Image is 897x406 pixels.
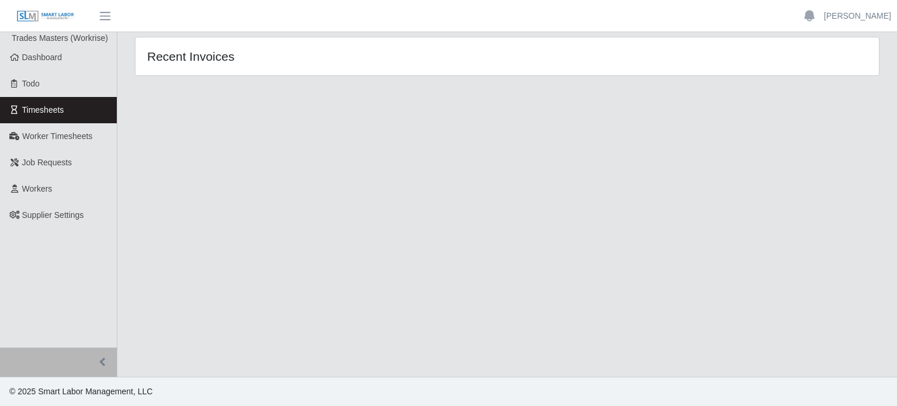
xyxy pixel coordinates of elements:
img: SLM Logo [16,10,75,23]
a: [PERSON_NAME] [824,10,891,22]
span: Todo [22,79,40,88]
span: Worker Timesheets [22,131,92,141]
h4: Recent Invoices [147,49,437,64]
span: Timesheets [22,105,64,114]
span: Job Requests [22,158,72,167]
span: Trades Masters (Workrise) [12,33,108,43]
span: Workers [22,184,53,193]
span: Dashboard [22,53,62,62]
span: Supplier Settings [22,210,84,220]
span: © 2025 Smart Labor Management, LLC [9,387,152,396]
